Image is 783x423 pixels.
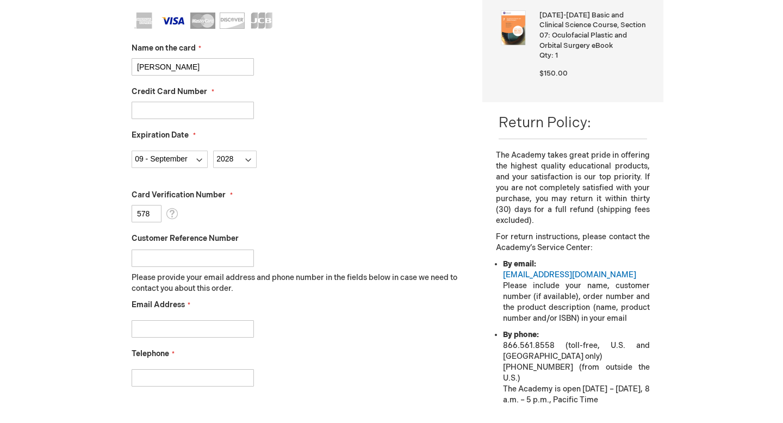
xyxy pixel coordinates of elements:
[496,150,650,226] p: The Academy takes great pride in offering the highest quality educational products, and your sati...
[132,300,185,309] span: Email Address
[539,51,551,60] span: Qty
[539,10,647,51] strong: [DATE]-[DATE] Basic and Clinical Science Course, Section 07: Oculofacial Plastic and Orbital Surg...
[503,329,650,406] li: 866.561.8558 (toll-free, U.S. and [GEOGRAPHIC_DATA] only) [PHONE_NUMBER] (from outside the U.S.) ...
[132,272,466,294] p: Please provide your email address and phone number in the fields below in case we need to contact...
[132,130,189,140] span: Expiration Date
[132,43,196,53] span: Name on the card
[499,115,591,132] span: Return Policy:
[220,13,245,29] img: Discover
[132,205,161,222] input: Card Verification Number
[161,13,186,29] img: Visa
[503,330,539,339] strong: By phone:
[132,349,169,358] span: Telephone
[132,87,207,96] span: Credit Card Number
[539,69,568,78] span: $150.00
[555,51,558,60] span: 1
[503,259,536,269] strong: By email:
[503,259,650,324] li: Please include your name, customer number (if available), order number and the product descriptio...
[132,190,226,200] span: Card Verification Number
[132,102,254,119] input: Credit Card Number
[132,234,239,243] span: Customer Reference Number
[503,270,636,279] a: [EMAIL_ADDRESS][DOMAIN_NAME]
[496,232,650,253] p: For return instructions, please contact the Academy’s Service Center:
[190,13,215,29] img: MasterCard
[132,13,157,29] img: American Express
[249,13,274,29] img: JCB
[496,10,531,45] img: 2025-2026 Basic and Clinical Science Course, Section 07: Oculofacial Plastic and Orbital Surgery ...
